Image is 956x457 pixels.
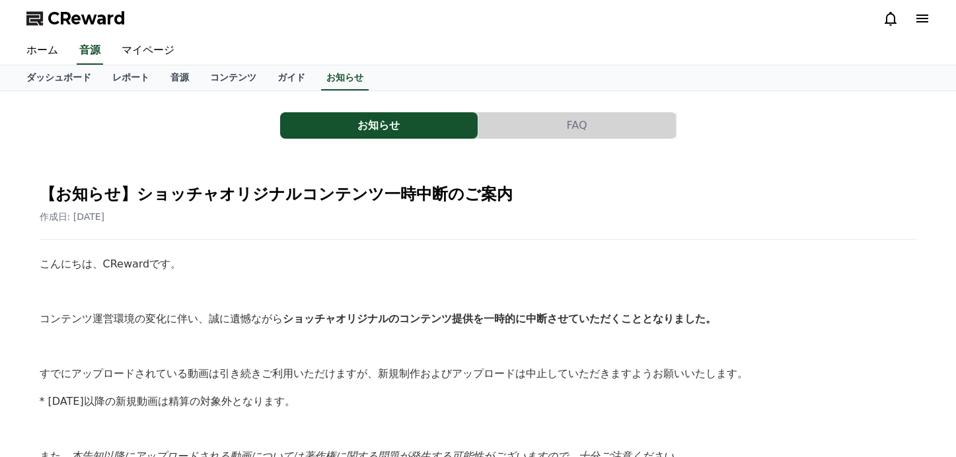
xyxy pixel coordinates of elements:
[283,312,716,325] strong: ショッチャオリジナルのコンテンツ提供を一時的に中断させていただくこととなりました。
[16,65,102,90] a: ダッシュボード
[40,256,917,273] p: こんにちは、CRewardです。
[160,65,200,90] a: 音源
[102,65,160,90] a: レポート
[200,65,267,90] a: コンテンツ
[40,393,917,410] p: * [DATE]以降の新規動画は精算の対象外となります。
[111,37,185,65] a: マイページ
[40,184,917,205] h2: 【お知らせ】ショッチャオリジナルコンテンツ一時中断のご案内
[40,365,917,382] p: すでにアップロードされている動画は引き続きご利用いただけますが、新規制作およびアップロードは中止していただきますようお願いいたします。
[77,37,103,65] a: 音源
[321,65,369,90] a: お知らせ
[16,37,69,65] a: ホーム
[40,310,917,328] p: コンテンツ運営環境の変化に伴い、誠に遺憾ながら
[40,211,105,222] span: 作成日: [DATE]
[26,8,126,29] a: CReward
[478,112,677,139] a: FAQ
[478,112,676,139] button: FAQ
[280,112,478,139] button: お知らせ
[48,8,126,29] span: CReward
[267,65,316,90] a: ガイド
